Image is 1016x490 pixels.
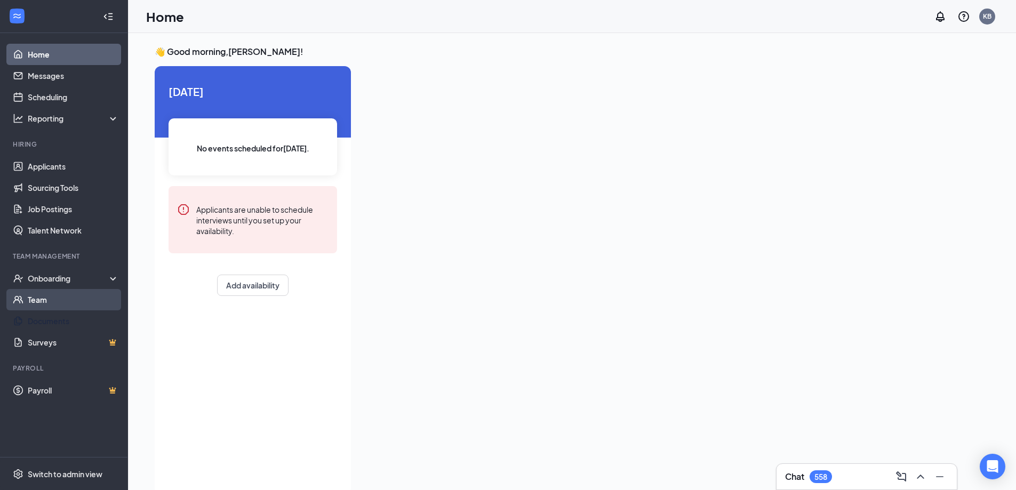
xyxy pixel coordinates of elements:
[13,273,23,284] svg: UserCheck
[895,470,908,483] svg: ComposeMessage
[28,198,119,220] a: Job Postings
[957,10,970,23] svg: QuestionInfo
[28,310,119,332] a: Documents
[177,203,190,216] svg: Error
[197,142,309,154] span: No events scheduled for [DATE] .
[980,454,1005,479] div: Open Intercom Messenger
[28,380,119,401] a: PayrollCrown
[28,289,119,310] a: Team
[13,252,117,261] div: Team Management
[28,177,119,198] a: Sourcing Tools
[28,44,119,65] a: Home
[934,10,947,23] svg: Notifications
[983,12,991,21] div: KB
[169,83,337,100] span: [DATE]
[13,140,117,149] div: Hiring
[28,469,102,479] div: Switch to admin view
[28,220,119,241] a: Talent Network
[196,203,329,236] div: Applicants are unable to schedule interviews until you set up your availability.
[103,11,114,22] svg: Collapse
[785,471,804,483] h3: Chat
[893,468,910,485] button: ComposeMessage
[155,46,957,58] h3: 👋 Good morning, [PERSON_NAME] !
[914,470,927,483] svg: ChevronUp
[13,469,23,479] svg: Settings
[28,156,119,177] a: Applicants
[28,113,119,124] div: Reporting
[12,11,22,21] svg: WorkstreamLogo
[13,113,23,124] svg: Analysis
[28,86,119,108] a: Scheduling
[217,275,289,296] button: Add availability
[28,332,119,353] a: SurveysCrown
[28,273,110,284] div: Onboarding
[931,468,948,485] button: Minimize
[933,470,946,483] svg: Minimize
[28,65,119,86] a: Messages
[13,364,117,373] div: Payroll
[912,468,929,485] button: ChevronUp
[814,472,827,481] div: 558
[146,7,184,26] h1: Home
